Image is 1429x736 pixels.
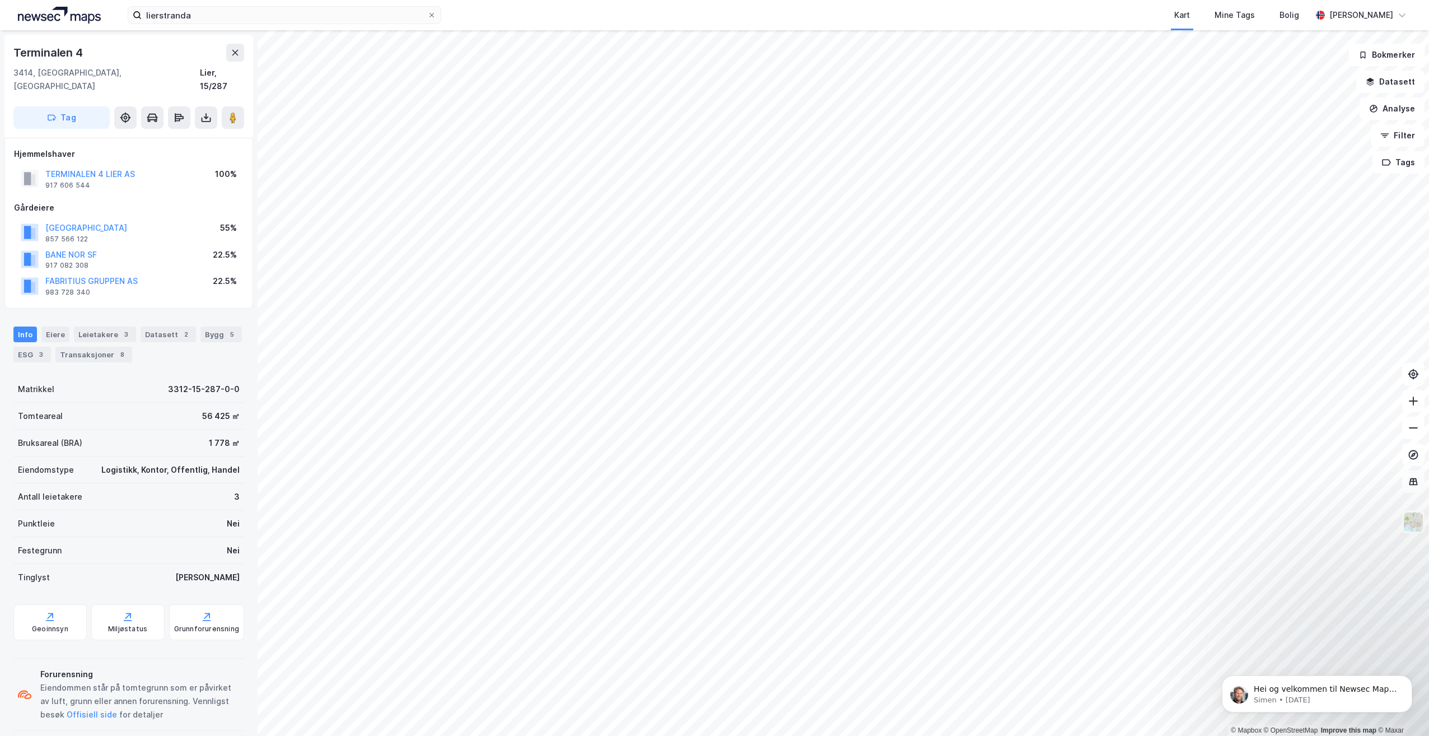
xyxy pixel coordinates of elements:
[35,349,46,360] div: 3
[1174,8,1190,22] div: Kart
[13,327,37,342] div: Info
[32,625,68,633] div: Geoinnsyn
[13,66,200,93] div: 3414, [GEOGRAPHIC_DATA], [GEOGRAPHIC_DATA]
[1205,652,1429,730] iframe: Intercom notifications message
[168,383,240,396] div: 3312-15-287-0-0
[1371,124,1425,147] button: Filter
[108,625,147,633] div: Miljøstatus
[45,235,88,244] div: 857 566 122
[40,668,240,681] div: Forurensning
[213,248,237,262] div: 22.5%
[175,571,240,584] div: [PERSON_NAME]
[234,490,240,504] div: 3
[18,436,82,450] div: Bruksareal (BRA)
[18,7,101,24] img: logo.a4113a55bc3d86da70a041830d287a7e.svg
[41,327,69,342] div: Eiere
[174,625,239,633] div: Grunnforurensning
[18,463,74,477] div: Eiendomstype
[141,327,196,342] div: Datasett
[215,167,237,181] div: 100%
[116,349,128,360] div: 8
[55,347,132,362] div: Transaksjoner
[18,517,55,530] div: Punktleie
[213,274,237,288] div: 22.5%
[13,347,51,362] div: ESG
[45,181,90,190] div: 917 606 544
[1215,8,1255,22] div: Mine Tags
[18,409,63,423] div: Tomteareal
[1264,726,1318,734] a: OpenStreetMap
[18,383,54,396] div: Matrikkel
[1356,71,1425,93] button: Datasett
[209,436,240,450] div: 1 778 ㎡
[1321,726,1376,734] a: Improve this map
[13,44,85,62] div: Terminalen 4
[18,571,50,584] div: Tinglyst
[142,7,427,24] input: Søk på adresse, matrikkel, gårdeiere, leietakere eller personer
[226,329,237,340] div: 5
[101,463,240,477] div: Logistikk, Kontor, Offentlig, Handel
[220,221,237,235] div: 55%
[40,681,240,721] div: Eiendommen står på tomtegrunn som er påvirket av luft, grunn eller annen forurensning. Vennligst ...
[18,544,62,557] div: Festegrunn
[1360,97,1425,120] button: Analyse
[180,329,192,340] div: 2
[1403,511,1424,533] img: Z
[18,490,82,504] div: Antall leietakere
[45,261,88,270] div: 917 082 308
[120,329,132,340] div: 3
[202,409,240,423] div: 56 425 ㎡
[1372,151,1425,174] button: Tags
[1279,8,1299,22] div: Bolig
[74,327,136,342] div: Leietakere
[1329,8,1393,22] div: [PERSON_NAME]
[200,327,242,342] div: Bygg
[1349,44,1425,66] button: Bokmerker
[13,106,110,129] button: Tag
[1231,726,1262,734] a: Mapbox
[45,288,90,297] div: 983 728 340
[14,147,244,161] div: Hjemmelshaver
[200,66,244,93] div: Lier, 15/287
[227,544,240,557] div: Nei
[227,517,240,530] div: Nei
[14,201,244,215] div: Gårdeiere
